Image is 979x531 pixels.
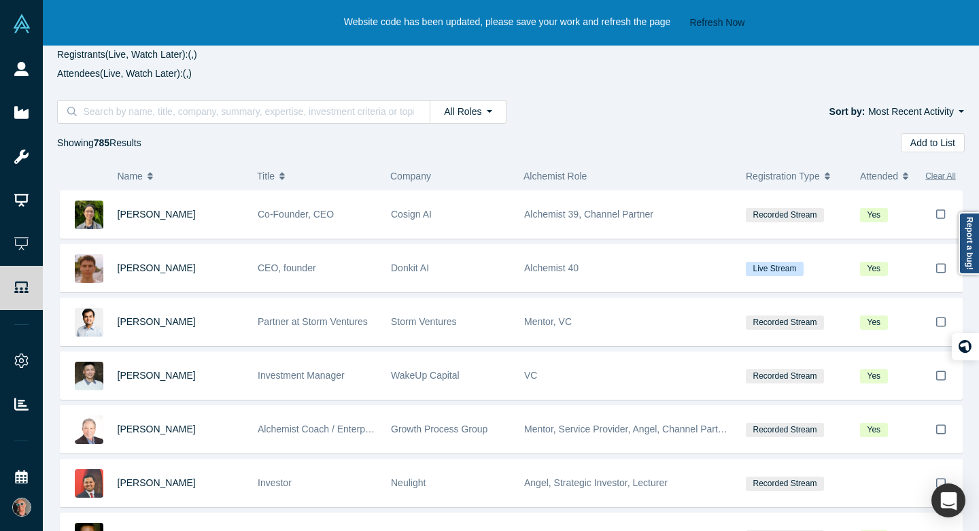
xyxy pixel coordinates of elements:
div: Showing [57,133,141,152]
span: VC [524,370,537,381]
button: Bookmark [920,298,962,345]
span: Title [257,162,275,190]
span: Live Stream [746,262,804,276]
strong: 785 [94,137,109,148]
span: Company [390,171,431,182]
button: Registration Type [746,162,846,190]
a: [PERSON_NAME] [118,262,196,273]
button: Bookmark [920,190,962,238]
img: Alchemist Vault Logo [12,14,31,33]
button: Bookmark [920,245,962,292]
a: [PERSON_NAME] [118,424,196,434]
span: Mentor, Service Provider, Angel, Channel Partner, Lecturer, Freelancer / Consultant [524,424,875,434]
span: Recorded Stream [746,423,824,437]
span: Yes [860,369,888,383]
button: Bookmark [920,352,962,399]
span: Neulight [391,477,426,488]
img: Chuck DeVita's Profile Image [75,415,103,444]
a: [PERSON_NAME] [118,477,196,488]
span: Investor [258,477,292,488]
strong: Registrants [57,49,105,60]
img: Arun Penmetsa's Profile Image [75,308,103,337]
p: (Live, Watch Later): ( , ) [57,48,965,62]
span: Growth Process Group [391,424,487,434]
img: Jose Moreno's Profile Image [75,469,103,498]
button: Bookmark [920,406,962,453]
button: Bookmark [920,460,962,507]
span: Donkit AI [391,262,429,273]
button: Refresh Now [685,14,749,31]
span: Name [118,162,143,190]
span: Recorded Stream [746,369,824,383]
span: Recorded Stream [746,208,824,222]
span: Angel, Strategic Investor, Lecturer [524,477,668,488]
button: Title [257,162,376,190]
span: Alchemist 40 [524,262,579,273]
img: Will Xie's Profile Image [75,201,103,229]
span: Registration Type [746,162,820,190]
span: Alchemist Role [523,171,587,182]
span: Recorded Stream [746,315,824,330]
span: Yes [860,262,888,276]
a: [PERSON_NAME] [118,209,196,220]
a: Report a bug! [959,212,979,275]
img: Laurent Rains's Account [12,498,31,517]
strong: Attendees [57,68,100,79]
span: Yes [860,423,888,437]
button: Add to List [901,133,965,152]
span: Storm Ventures [391,316,457,327]
p: (Live, Watch Later): ( , ) [57,67,965,81]
button: Name [118,162,243,190]
span: Results [94,137,141,148]
span: Mentor, VC [524,316,572,327]
span: Co-Founder, CEO [258,209,334,220]
span: Alchemist 39, Channel Partner [524,209,653,220]
span: Yes [860,315,888,330]
span: Yes [860,208,888,222]
strong: Sort by: [829,106,865,117]
input: Search by name, title, company, summary, expertise, investment criteria or topics of focus [82,103,415,120]
a: [PERSON_NAME] [118,370,196,381]
img: Matias Wibowo's Profile Image [75,362,103,390]
span: Recorded Stream [746,477,824,491]
span: WakeUp Capital [391,370,460,381]
button: Attended [860,162,912,190]
a: [PERSON_NAME] [118,316,196,327]
button: Clear All [925,162,956,190]
span: Alchemist Coach / Enterprise SaaS & Ai Subscription Model Thought Leader [258,424,579,434]
span: Partner at Storm Ventures [258,316,368,327]
button: All Roles [430,100,506,124]
span: Cosign AI [391,209,432,220]
span: Attended [860,162,898,190]
span: CEO, founder [258,262,316,273]
span: Investment Manager [258,370,345,381]
button: Most Recent Activity [868,104,965,120]
img: Mikhail Baklanov's Profile Image [75,254,103,283]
